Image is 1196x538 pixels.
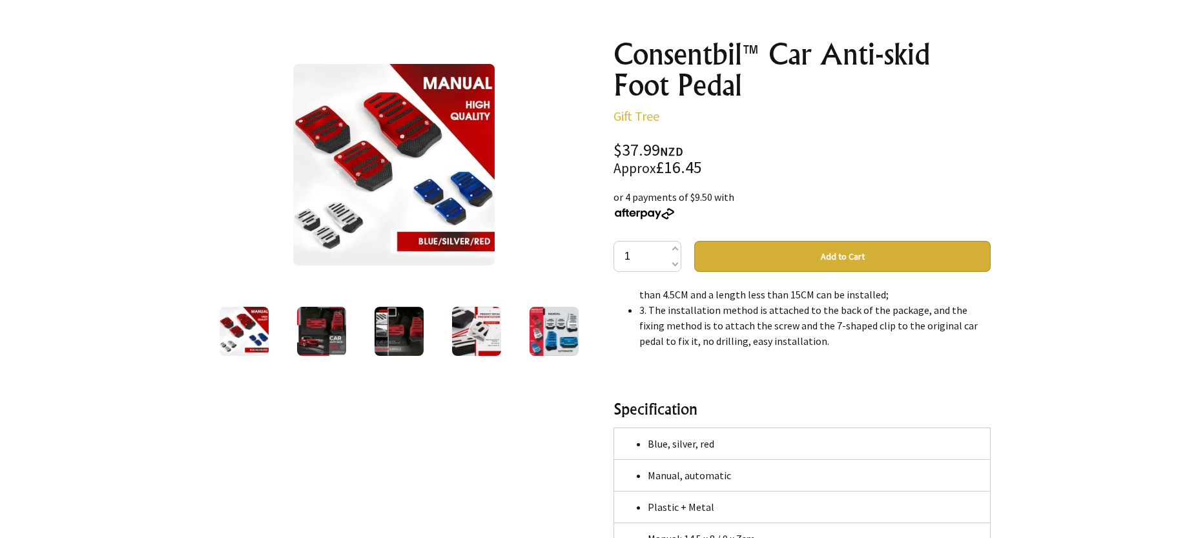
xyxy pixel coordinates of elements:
small: Approx [613,160,656,177]
img: Afterpay [613,208,675,220]
a: Gift Tree [613,108,659,124]
li: Manual, automatic [648,468,982,483]
img: Consentbil™ Car Anti-skid Foot Pedal [452,307,501,356]
span: NZD [660,144,683,159]
div: or 4 payments of $9.50 with [613,189,991,220]
div: $37.99 £16.45 [613,142,991,176]
li: Blue, silver, red [648,436,982,451]
li: 3. The installation method is attached to the back of the package, and the fixing method is to at... [639,302,991,349]
img: Consentbil™ Car Anti-skid Foot Pedal [530,307,579,356]
h3: Specification [613,398,991,419]
h1: Consentbil™ Car Anti-skid Foot Pedal [613,39,991,101]
img: Consentbil™ Car Anti-skid Foot Pedal [375,307,424,356]
img: Consentbil™ Car Anti-skid Foot Pedal [297,307,346,356]
img: Consentbil™ Car Anti-skid Foot Pedal [293,64,495,265]
img: Consentbil™ Car Anti-skid Foot Pedal [220,307,269,356]
button: Add to Cart [694,241,991,272]
li: Plastic + Metal [648,499,982,515]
